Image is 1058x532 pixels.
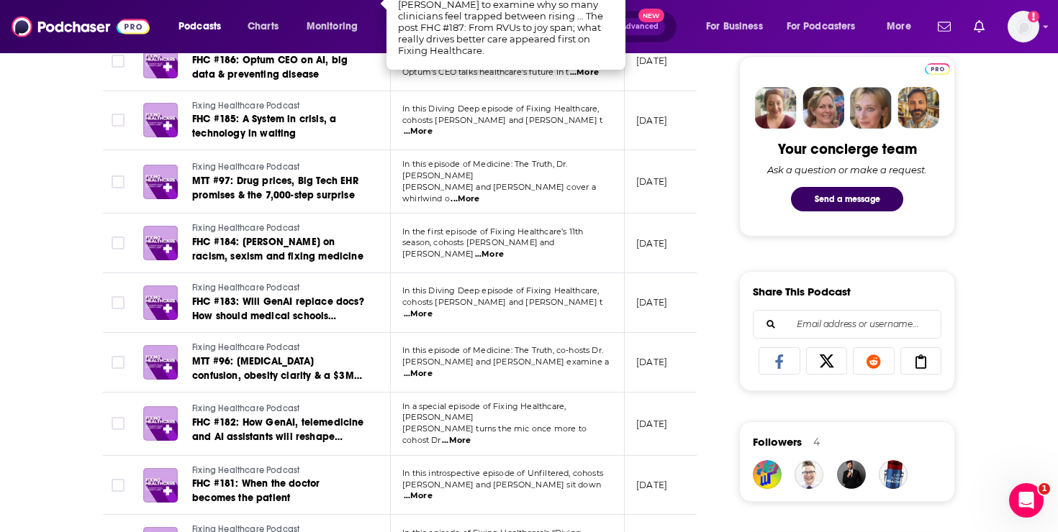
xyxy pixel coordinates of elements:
[853,347,895,375] a: Share on Reddit
[900,347,942,375] a: Copy Link
[778,140,917,158] div: Your concierge team
[297,15,376,38] button: open menu
[248,17,279,37] span: Charts
[795,460,823,489] img: ForFolxSake
[592,18,665,35] button: Open AdvancedNew
[813,436,820,449] div: 4
[112,175,125,188] span: Toggle select row
[753,460,782,489] img: INRI81216
[925,63,950,75] img: Podchaser Pro
[837,460,866,489] img: JohirMia
[12,13,150,40] img: Podchaser - Follow, Share and Rate Podcasts
[192,101,299,111] span: Fixing Healthcare Podcast
[402,468,603,478] span: In this introspective episode of Unfiltered, cohosts
[402,285,599,295] span: In this Diving Deep episode of Fixing Healthcare,
[1008,11,1039,42] span: Logged in as DoraMarie4
[696,15,781,38] button: open menu
[806,347,848,375] a: Share on X/Twitter
[1008,11,1039,42] img: User Profile
[753,310,941,339] div: Search followers
[192,53,365,82] a: FHC #186: Optum CEO on AI, big data & preventing disease
[192,282,365,295] a: Fixing Healthcare Podcast
[178,17,221,37] span: Podcasts
[192,416,364,457] span: FHC #182: How GenAI, telemedicine and AI assistants will reshape medicine
[802,87,844,129] img: Barbara Profile
[192,403,365,416] a: Fixing Healthcare Podcast
[404,308,433,320] span: ...More
[451,193,479,205] span: ...More
[192,342,299,352] span: Fixing Healthcare Podcast
[402,159,567,180] span: In this episode of Medicine: The Truth, Dr. [PERSON_NAME]
[402,297,602,307] span: cohosts [PERSON_NAME] and [PERSON_NAME] t
[192,403,299,413] span: Fixing Healthcare Podcast
[767,164,927,175] div: Ask a question or make a request.
[759,347,800,375] a: Share on Facebook
[404,126,433,137] span: ...More
[706,17,763,37] span: For Business
[777,15,877,38] button: open menu
[192,465,299,475] span: Fixing Healthcare Podcast
[192,162,299,172] span: Fixing Healthcare Podcast
[636,418,667,430] p: [DATE]
[192,355,362,396] span: MTT #96: [MEDICAL_DATA] confusion, obesity clarity & a $3M drug failure
[402,226,583,237] span: In the first episode of Fixing Healthcare’s 11th
[765,311,929,338] input: Email address or username...
[192,477,365,505] a: FHC #181: When the doctor becomes the patient
[442,435,471,446] span: ...More
[238,15,287,38] a: Charts
[753,285,851,298] h3: Share This Podcast
[192,112,365,141] a: FHC #185: A System in crisis, a technology in waiting
[879,460,908,489] img: OffScripHealth
[192,113,336,139] span: FHC #185: A System in crisis, a technology in waiting
[402,182,596,203] span: [PERSON_NAME] and [PERSON_NAME] cover a whirlwind o
[599,23,659,30] span: Open Advanced
[898,87,939,129] img: Jon Profile
[192,295,364,336] span: FHC #183: Will GenAI replace docs? How should medical schools respond?
[1028,11,1039,22] svg: Add a profile image
[112,237,125,249] span: Toggle select row
[791,187,903,211] button: Send a message
[402,237,555,259] span: season, cohosts [PERSON_NAME] and [PERSON_NAME]
[1008,11,1039,42] button: Show profile menu
[636,356,667,368] p: [DATE]
[636,296,667,308] p: [DATE]
[192,477,320,504] span: FHC #181: When the doctor becomes the patient
[636,237,667,249] p: [DATE]
[475,249,504,260] span: ...More
[1009,483,1044,518] iframe: Intercom live chat
[755,87,797,129] img: Sydney Profile
[192,354,365,383] a: MTT #96: [MEDICAL_DATA] confusion, obesity clarity & a $3M drug failure
[636,175,667,188] p: [DATE]
[192,174,365,203] a: MTT #97: Drug prices, Big Tech EHR promises & the 7,000-step surprise
[877,15,929,38] button: open menu
[192,223,299,233] span: Fixing Healthcare Podcast
[192,161,365,174] a: Fixing Healthcare Podcast
[402,345,603,355] span: In this episode of Medicine: The Truth, co-hosts Dr.
[402,104,599,114] span: In this Diving Deep episode of Fixing Healthcare,
[402,115,602,125] span: cohosts [PERSON_NAME] and [PERSON_NAME] t
[402,67,569,77] span: Optum’s CEO talks healthcare’s future In t
[192,54,348,81] span: FHC #186: Optum CEO on AI, big data & preventing disease
[636,114,667,127] p: [DATE]
[192,416,365,444] a: FHC #182: How GenAI, telemedicine and AI assistants will reshape medicine
[192,175,358,201] span: MTT #97: Drug prices, Big Tech EHR promises & the 7,000-step surprise
[192,464,365,477] a: Fixing Healthcare Podcast
[168,15,240,38] button: open menu
[192,222,365,235] a: Fixing Healthcare Podcast
[192,235,365,264] a: FHC #184: [PERSON_NAME] on racism, sexism and fixing medicine
[570,67,599,78] span: ...More
[112,114,125,127] span: Toggle select row
[402,423,587,445] span: [PERSON_NAME] turns the mic once more to cohost Dr
[787,17,856,37] span: For Podcasters
[1039,483,1050,495] span: 1
[887,17,911,37] span: More
[932,14,957,39] a: Show notifications dropdown
[112,479,125,492] span: Toggle select row
[404,368,433,380] span: ...More
[192,295,365,324] a: FHC #183: Will GenAI replace docs? How should medical schools respond?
